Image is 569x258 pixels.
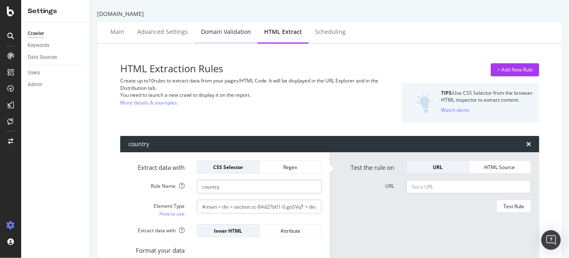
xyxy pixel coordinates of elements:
label: Format your data [122,243,191,255]
div: Inner HTML [204,227,253,234]
strong: TIPS: [441,89,453,96]
div: Crawler [28,29,44,38]
div: HTML inspector to extract content. [441,96,533,103]
div: Regex [266,164,315,171]
div: Users [28,69,40,77]
div: Test Rule [503,203,524,210]
div: Keywords [28,41,49,50]
h3: HTML Extraction Rules [120,63,395,74]
a: Keywords [28,41,84,50]
label: Rule Name [122,180,191,189]
div: URL [413,164,462,171]
label: Extract data with [122,224,191,234]
div: Advanced Settings [137,28,188,36]
div: Create up to 10 rules to extract data from your pages/HTML Code. It will be displayed in the URL ... [120,77,395,91]
div: [DOMAIN_NAME] [97,10,562,18]
button: URL [406,160,469,173]
div: Use CSS Selector from the browser [441,89,533,96]
label: Extract data with [122,160,191,172]
a: Users [28,69,84,77]
div: Data Sources [28,53,57,62]
div: Domain Validation [201,28,251,36]
button: Attribute [260,224,322,237]
button: Test Rule [496,200,531,213]
div: Main [110,28,124,36]
input: Set a URL [406,180,531,193]
div: You need to launch a new crawl to display it on the report. [120,91,395,98]
button: Watch demo [441,103,470,116]
div: Watch demo [441,107,470,113]
div: Settings [28,7,84,16]
button: Inner HTML [197,224,260,237]
div: Element Type [128,202,185,209]
div: HTML Source [476,164,525,171]
button: CSS Selector [197,160,260,173]
div: Scheduling [315,28,346,36]
a: More details & examples. [120,98,178,107]
div: + Add New Rule [497,66,533,73]
button: + Add New Rule [491,63,539,76]
div: Open Intercom Messenger [541,230,561,250]
div: country [128,140,149,148]
img: DZQOUYU0WpgAAAAASUVORK5CYII= [416,92,433,113]
div: Admin [28,80,42,89]
input: CSS Expression [197,200,322,214]
a: Data Sources [28,53,84,62]
a: How to use [159,209,185,218]
div: CSS Selector [204,164,253,171]
button: HTML Source [469,160,532,173]
div: HTML Extract [264,28,302,36]
a: Crawler [28,29,84,38]
div: Attribute [266,227,315,234]
div: times [526,141,531,147]
label: Test the rule on [332,160,400,172]
a: Admin [28,80,84,89]
input: Provide a name [197,180,322,193]
button: Regex [260,160,322,173]
label: URL [332,180,400,189]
